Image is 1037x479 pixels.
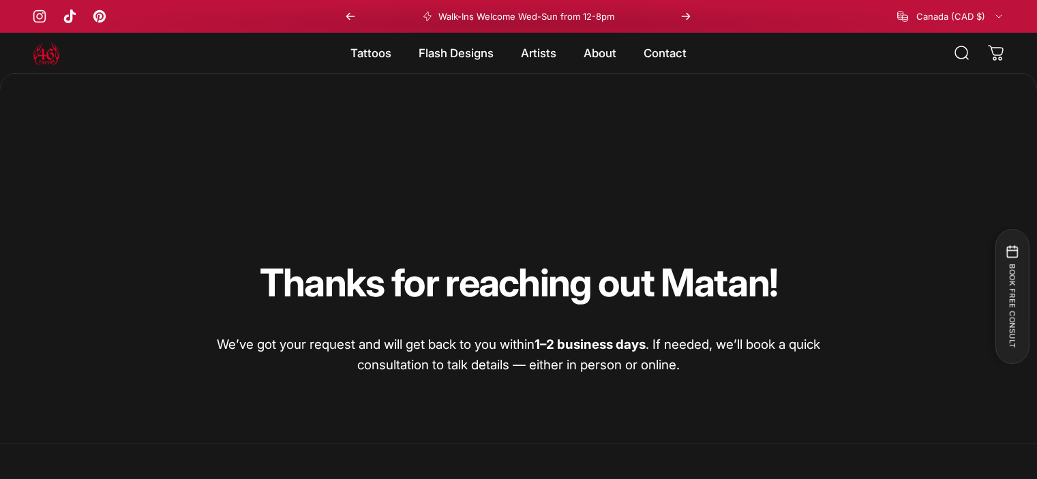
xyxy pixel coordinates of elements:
[405,39,507,67] summary: Flash Designs
[995,229,1029,364] button: BOOK FREE CONSULT
[630,39,700,67] a: Contact
[337,39,700,67] nav: Primary
[507,39,570,67] summary: Artists
[438,11,614,22] p: Walk-Ins Welcome Wed-Sun from 12-8pm
[981,38,1011,68] a: 0 items
[916,11,985,22] span: Canada (CAD $)
[535,337,646,352] strong: 1–2 business days
[196,335,842,375] p: We’ve got your request and will get back to you within . If needed, we’ll book a quick consultati...
[570,39,630,67] summary: About
[170,264,868,302] h1: Thanks for reaching out Matan!
[337,39,405,67] summary: Tattoos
